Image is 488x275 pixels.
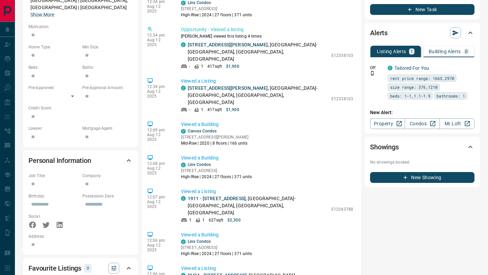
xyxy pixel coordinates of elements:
[181,188,353,195] p: Viewed a Listing
[440,118,474,129] a: Mr.Loft
[377,49,406,54] p: Listing Alerts
[181,163,186,167] div: condos.ca
[181,196,186,201] div: condos.ca
[394,65,429,71] a: Tailored For You
[188,239,211,244] a: Linx Condos
[388,66,392,70] div: condos.ca
[390,92,430,99] span: beds: 1-1,1.1-1.9
[181,251,252,257] p: High-Rise | 2024 | 27 floors | 371 units
[147,89,171,99] p: Aug 12 2025
[370,27,388,38] h2: Alerts
[147,84,171,89] p: 12:34 pm
[370,4,474,15] button: New Task
[188,195,328,216] p: , [GEOGRAPHIC_DATA]-[GEOGRAPHIC_DATA], [GEOGRAPHIC_DATA], [GEOGRAPHIC_DATA]
[181,1,186,5] div: condos.ca
[82,85,133,91] p: Pre-Approval Amount:
[28,64,79,70] p: Beds:
[28,85,79,91] p: Pre-Approved:
[181,78,353,85] p: Viewed a Listing
[147,4,171,14] p: Aug 12 2025
[82,125,133,131] p: Mortgage Agent:
[181,42,186,47] div: condos.ca
[181,154,353,162] p: Viewed a Building
[188,41,328,63] p: , [GEOGRAPHIC_DATA]-[GEOGRAPHIC_DATA], [GEOGRAPHIC_DATA], [GEOGRAPHIC_DATA]
[189,217,191,223] p: 1
[207,63,222,69] p: 417 sqft
[147,195,171,199] p: 12:07 pm
[30,11,54,18] button: Show More
[370,25,474,41] div: Alerts
[181,140,248,146] p: Mid-Rise | 2020 | 8 floors | 166 units
[370,139,474,155] div: Showings
[28,125,79,131] p: Lawyer:
[188,162,211,167] a: Linx Condos
[181,129,186,134] div: condos.ca
[188,85,268,91] a: [STREET_ADDRESS][PERSON_NAME]
[147,128,171,132] p: 12:09 pm
[28,44,79,50] p: Home Type:
[82,173,133,179] p: Company:
[390,75,454,82] span: rent price range: 1665,2970
[147,199,171,209] p: Aug 12 2025
[28,263,81,274] h2: Favourite Listings
[28,213,79,219] p: Social:
[28,105,133,111] p: Credit Score:
[147,132,171,142] p: Aug 12 2025
[181,6,252,12] p: [STREET_ADDRESS]
[147,166,171,175] p: Aug 12 2025
[181,245,252,251] p: [STREET_ADDRESS]
[181,239,186,244] div: condos.ca
[28,155,91,166] h2: Personal Information
[147,161,171,166] p: 12:08 pm
[436,92,465,99] span: bathrooms: 1
[188,85,328,106] p: , [GEOGRAPHIC_DATA]-[GEOGRAPHIC_DATA], [GEOGRAPHIC_DATA], [GEOGRAPHIC_DATA]
[28,24,133,30] p: Motivation:
[28,193,79,199] p: Birthday:
[28,233,133,239] p: Address:
[390,84,438,90] span: size range: 376,1210
[370,118,405,129] a: Property
[370,159,474,165] p: No showings booked
[370,109,474,116] p: New Alert:
[147,33,171,38] p: 12:34 pm
[181,12,252,18] p: High-Rise | 2024 | 27 floors | 371 units
[207,107,222,113] p: 417 sqft
[226,107,239,113] p: $1,900
[331,96,353,102] p: E12338103
[226,63,239,69] p: $1,900
[209,217,223,223] p: 627 sqft
[181,231,353,238] p: Viewed a Building
[28,152,133,169] div: Personal Information
[227,217,241,223] p: $2,300
[188,129,217,133] a: Canvas Condos
[410,49,413,54] p: 1
[181,33,353,39] p: [PERSON_NAME] viewed this listing 4 times
[147,243,171,252] p: Aug 12 2025
[181,134,248,140] p: [STREET_ADDRESS][PERSON_NAME]
[181,265,353,272] p: Viewed a Listing
[181,168,252,174] p: [STREET_ADDRESS]
[189,107,190,113] p: -
[147,38,171,47] p: Aug 12 2025
[370,71,375,76] svg: Push Notification Only
[331,52,353,59] p: E12338103
[188,0,211,5] a: Linx Condos
[370,172,474,183] button: New Showing
[181,26,353,33] p: Opportunity - Viewed a listing
[28,173,79,179] p: Job Title:
[331,206,353,212] p: E12243788
[82,193,133,199] p: Possession Date:
[370,65,384,71] p: Off
[465,49,468,54] p: 0
[181,174,252,180] p: High-Rise | 2024 | 27 floors | 371 units
[181,121,353,128] p: Viewed a Building
[405,118,440,129] a: Condos
[147,238,171,243] p: 12:06 pm
[429,49,461,54] p: Building Alerts
[370,142,399,152] h2: Showings
[201,107,203,113] p: 1
[82,44,133,50] p: Min Size:
[82,64,133,70] p: Baths:
[189,63,190,69] p: -
[202,217,205,223] p: 1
